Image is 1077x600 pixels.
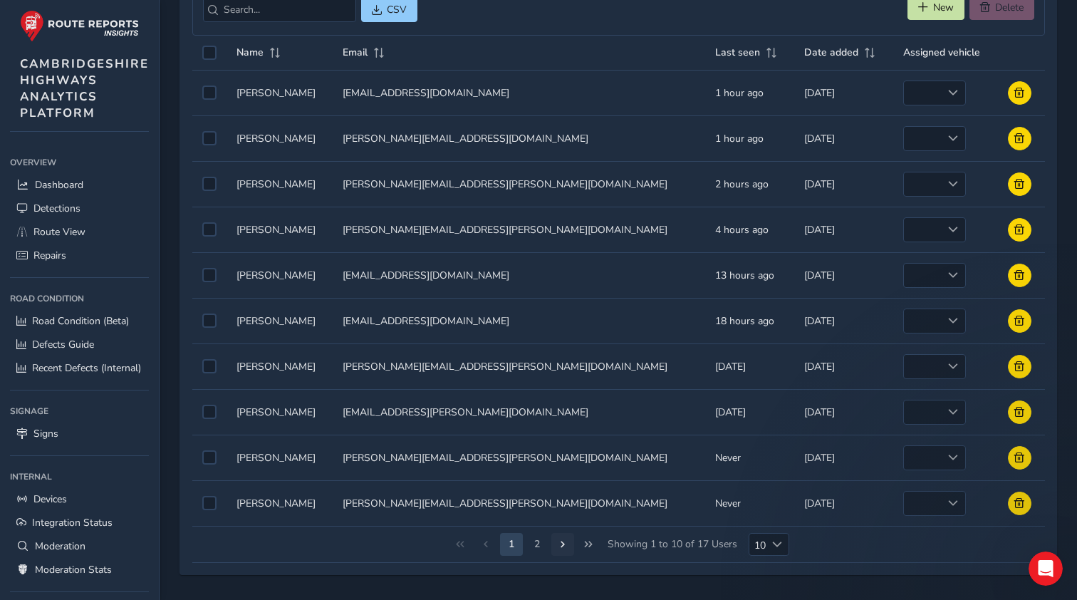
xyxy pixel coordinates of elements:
[35,563,112,576] span: Moderation Stats
[227,480,333,526] td: [PERSON_NAME]
[227,70,333,115] td: [PERSON_NAME]
[202,359,217,373] div: Select auth0|688b40323bfb6caf90d7abb7
[33,225,85,239] span: Route View
[794,435,893,480] td: [DATE]
[10,288,149,309] div: Road Condition
[10,220,149,244] a: Route View
[32,516,113,529] span: Integration Status
[333,207,704,252] td: [PERSON_NAME][EMAIL_ADDRESS][PERSON_NAME][DOMAIN_NAME]
[10,558,149,581] a: Moderation Stats
[10,244,149,267] a: Repairs
[794,389,893,435] td: [DATE]
[227,161,333,207] td: [PERSON_NAME]
[705,480,794,526] td: Never
[705,161,794,207] td: 2 hours ago
[10,534,149,558] a: Moderation
[794,252,893,298] td: [DATE]
[705,70,794,115] td: 1 hour ago
[32,338,94,351] span: Defects Guide
[202,268,217,282] div: Select auth0|689a0ee376363bee7aa252ff
[20,56,149,121] span: CAMBRIDGESHIRE HIGHWAYS ANALYTICS PLATFORM
[10,197,149,220] a: Detections
[33,427,58,440] span: Signs
[10,511,149,534] a: Integration Status
[202,131,217,145] div: Select auth0|689a0ed41a4c2f607d67a1d5
[705,252,794,298] td: 13 hours ago
[227,435,333,480] td: [PERSON_NAME]
[32,361,141,375] span: Recent Defects (Internal)
[705,298,794,343] td: 18 hours ago
[749,534,766,555] span: 10
[333,389,704,435] td: [EMAIL_ADDRESS][PERSON_NAME][DOMAIN_NAME]
[10,466,149,487] div: Internal
[526,533,548,556] button: Page 3
[227,389,333,435] td: [PERSON_NAME]
[10,356,149,380] a: Recent Defects (Internal)
[343,46,368,59] span: Email
[20,10,139,42] img: rr logo
[333,161,704,207] td: [PERSON_NAME][EMAIL_ADDRESS][PERSON_NAME][DOMAIN_NAME]
[202,177,217,191] div: Select auth0|689a0db48158cb41ff00da20
[705,343,794,389] td: [DATE]
[10,309,149,333] a: Road Condition (Beta)
[10,487,149,511] a: Devices
[705,115,794,161] td: 1 hour ago
[387,3,407,16] span: CSV
[10,400,149,422] div: Signage
[794,480,893,526] td: [DATE]
[715,46,760,59] span: Last seen
[333,343,704,389] td: [PERSON_NAME][EMAIL_ADDRESS][PERSON_NAME][DOMAIN_NAME]
[202,450,217,465] div: Select auth0|689a0f18105727f41baad395
[333,70,704,115] td: [EMAIL_ADDRESS][DOMAIN_NAME]
[33,202,80,215] span: Detections
[603,533,742,556] span: Showing 1 to 10 of 17 Users
[10,173,149,197] a: Dashboard
[794,70,893,115] td: [DATE]
[33,492,67,506] span: Devices
[32,314,129,328] span: Road Condition (Beta)
[202,86,217,100] div: Select auth0|688c9948ed0800eea85e339b
[202,405,217,419] div: Select auth0|688c9952930a95f72b987527
[35,178,83,192] span: Dashboard
[794,343,893,389] td: [DATE]
[202,314,217,328] div: Select auth0|689a0ef0dbb31ef9a173f10e
[933,1,954,14] span: New
[33,249,66,262] span: Repairs
[35,539,85,553] span: Moderation
[577,533,600,556] button: Last Page
[236,46,264,59] span: Name
[794,207,893,252] td: [DATE]
[705,207,794,252] td: 4 hours ago
[1029,552,1063,586] iframe: Intercom live chat
[333,115,704,161] td: [PERSON_NAME][EMAIL_ADDRESS][DOMAIN_NAME]
[794,115,893,161] td: [DATE]
[10,422,149,445] a: Signs
[500,533,523,556] button: Page 2
[804,46,858,59] span: Date added
[333,480,704,526] td: [PERSON_NAME][EMAIL_ADDRESS][PERSON_NAME][DOMAIN_NAME]
[333,298,704,343] td: [EMAIL_ADDRESS][DOMAIN_NAME]
[227,298,333,343] td: [PERSON_NAME]
[794,161,893,207] td: [DATE]
[333,435,704,480] td: [PERSON_NAME][EMAIL_ADDRESS][PERSON_NAME][DOMAIN_NAME]
[705,389,794,435] td: [DATE]
[227,207,333,252] td: [PERSON_NAME]
[227,252,333,298] td: [PERSON_NAME]
[227,115,333,161] td: [PERSON_NAME]
[551,533,574,556] button: Next Page
[202,222,217,237] div: Select auth0|689a0ec23f5161d05f6e2399
[10,333,149,356] a: Defects Guide
[705,435,794,480] td: Never
[227,343,333,389] td: [PERSON_NAME]
[10,152,149,173] div: Overview
[766,534,789,555] div: Choose
[794,298,893,343] td: [DATE]
[903,46,980,59] span: Assigned vehicle
[333,252,704,298] td: [EMAIL_ADDRESS][DOMAIN_NAME]
[202,496,217,510] div: Select auth0|689a0f064b9023d3aae09759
